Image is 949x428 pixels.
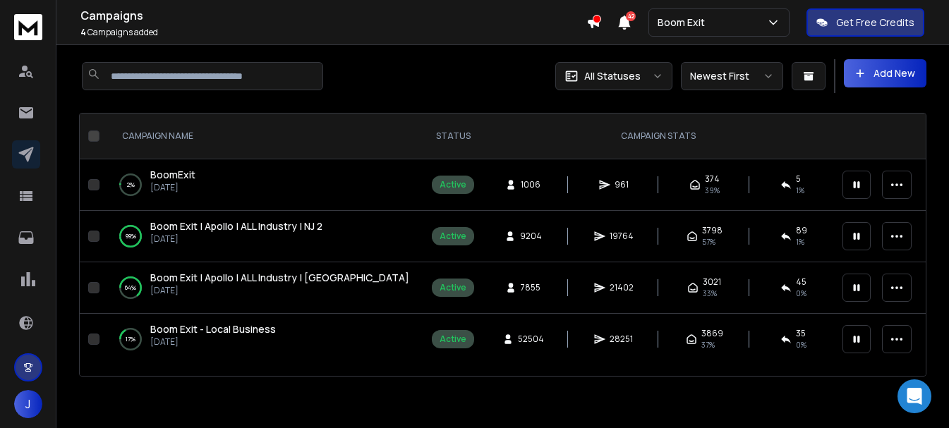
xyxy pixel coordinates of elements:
[14,390,42,418] button: J
[150,285,409,296] p: [DATE]
[897,379,931,413] div: Open Intercom Messenger
[80,27,586,38] p: Campaigns added
[150,233,322,245] p: [DATE]
[150,219,322,233] span: Boom Exit | Apollo | ALL Industry | NJ 2
[150,322,276,336] span: Boom Exit - Local Business
[150,168,195,182] a: BoomExit
[701,339,715,350] span: 37 %
[610,334,633,345] span: 28251
[80,7,586,24] h1: Campaigns
[796,276,806,288] span: 45
[796,236,804,247] span: 1 %
[615,179,629,190] span: 961
[658,16,711,30] p: Boom Exit
[703,276,721,288] span: 3021
[796,225,807,236] span: 89
[105,262,423,314] td: 64%Boom Exit | Apollo | ALL Industry | [GEOGRAPHIC_DATA][DATE]
[703,288,717,299] span: 33 %
[806,8,924,37] button: Get Free Credits
[584,69,641,83] p: All Statuses
[150,336,276,348] p: [DATE]
[796,328,806,339] span: 35
[836,16,914,30] p: Get Free Credits
[701,328,723,339] span: 3869
[14,14,42,40] img: logo
[796,185,804,196] span: 1 %
[150,322,276,336] a: Boom Exit - Local Business
[518,334,544,345] span: 52504
[705,185,720,196] span: 39 %
[105,314,423,365] td: 17%Boom Exit - Local Business[DATE]
[150,219,322,233] a: Boom Exit | Apollo | ALL Industry | NJ 2
[423,114,483,159] th: STATUS
[126,332,135,346] p: 17 %
[626,11,636,21] span: 42
[105,159,423,211] td: 2%BoomExit[DATE]
[844,59,926,87] button: Add New
[440,231,466,242] div: Active
[80,26,86,38] span: 4
[127,178,135,192] p: 2 %
[125,281,136,295] p: 64 %
[126,229,136,243] p: 99 %
[105,211,423,262] td: 99%Boom Exit | Apollo | ALL Industry | NJ 2[DATE]
[440,179,466,190] div: Active
[796,339,806,350] span: 0 %
[440,282,466,293] div: Active
[150,182,195,193] p: [DATE]
[150,271,409,285] a: Boom Exit | Apollo | ALL Industry | [GEOGRAPHIC_DATA]
[702,236,715,247] span: 57 %
[440,334,466,345] div: Active
[796,288,806,299] span: 0 %
[520,231,542,242] span: 9204
[521,179,540,190] span: 1006
[610,231,634,242] span: 19764
[483,114,834,159] th: CAMPAIGN STATS
[150,168,195,181] span: BoomExit
[705,173,720,185] span: 374
[150,271,409,284] span: Boom Exit | Apollo | ALL Industry | [GEOGRAPHIC_DATA]
[610,282,634,293] span: 21402
[681,62,783,90] button: Newest First
[105,114,423,159] th: CAMPAIGN NAME
[796,173,801,185] span: 5
[702,225,723,236] span: 3798
[521,282,540,293] span: 7855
